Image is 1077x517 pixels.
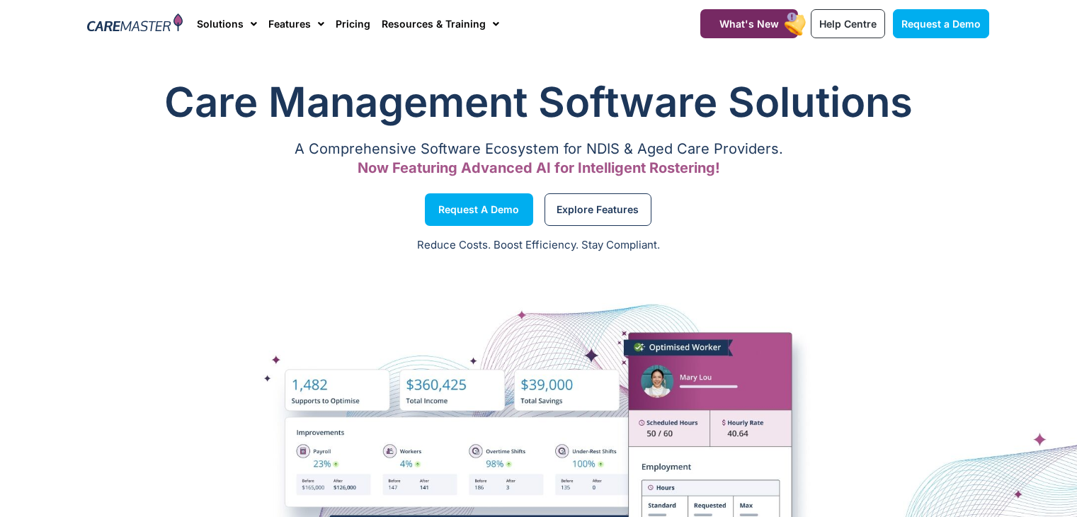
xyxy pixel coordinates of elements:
a: What's New [700,9,798,38]
a: Explore Features [545,193,651,226]
a: Help Centre [811,9,885,38]
span: Request a Demo [438,206,519,213]
span: What's New [719,18,779,30]
img: CareMaster Logo [87,13,183,35]
a: Request a Demo [893,9,989,38]
p: A Comprehensive Software Ecosystem for NDIS & Aged Care Providers. [88,144,990,154]
span: Request a Demo [901,18,981,30]
h1: Care Management Software Solutions [88,74,990,130]
a: Request a Demo [425,193,533,226]
span: Help Centre [819,18,877,30]
span: Explore Features [557,206,639,213]
p: Reduce Costs. Boost Efficiency. Stay Compliant. [8,237,1069,254]
span: Now Featuring Advanced AI for Intelligent Rostering! [358,159,720,176]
